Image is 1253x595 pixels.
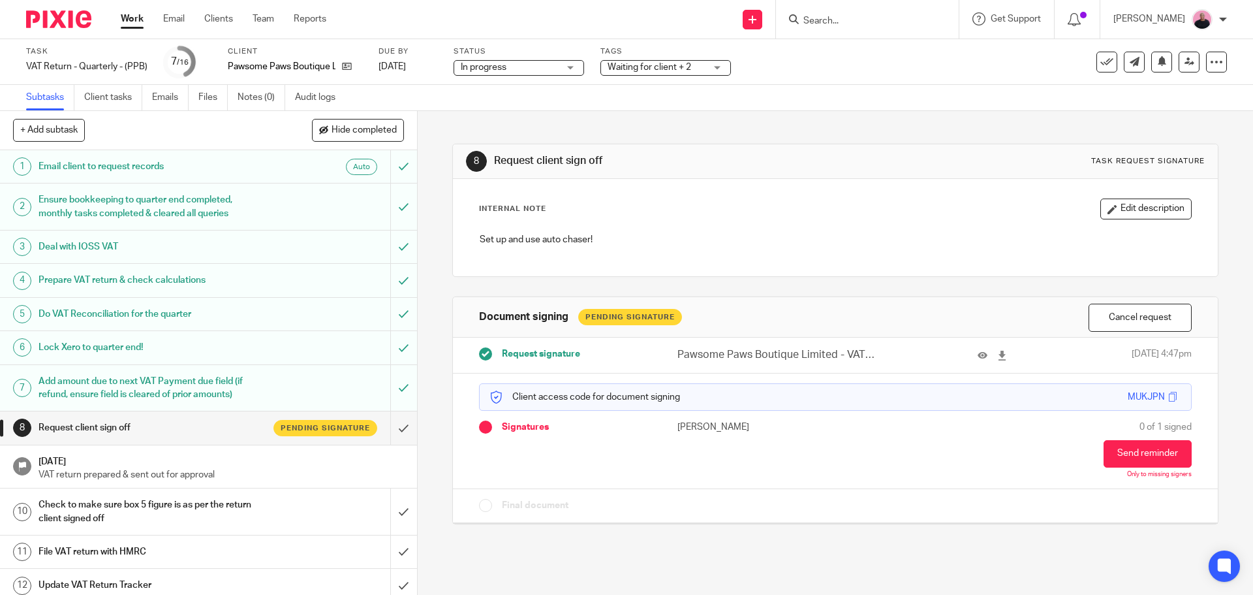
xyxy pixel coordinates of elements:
p: [PERSON_NAME] [677,421,835,434]
h1: Deal with IOSS VAT [39,237,264,257]
div: Pending Signature [578,309,682,325]
span: Pending signature [281,423,370,434]
label: Task [26,46,147,57]
h1: Add amount due to next VAT Payment due field (if refund, ensure field is cleared of prior amounts) [39,372,264,405]
div: 10 [13,503,31,521]
div: 6 [13,338,31,357]
a: Subtasks [26,85,74,110]
input: Search [802,16,920,27]
button: Cancel request [1089,304,1192,332]
h1: Update VAT Return Tracker [39,575,264,595]
p: Client access code for document signing [489,391,680,404]
h1: Document signing [479,310,568,324]
p: VAT return prepared & sent out for approval [39,468,404,481]
div: MUKJPN [1128,391,1165,404]
span: Waiting for client + 2 [608,63,691,72]
span: Final document [502,499,568,512]
a: Notes (0) [238,85,285,110]
button: Edit description [1100,199,1192,219]
span: Get Support [991,14,1041,24]
div: 5 [13,305,31,323]
div: Auto [346,159,377,175]
p: [PERSON_NAME] [1113,12,1185,25]
span: [DATE] [379,62,406,71]
span: Signatures [502,421,549,434]
a: Clients [204,12,233,25]
div: VAT Return - Quarterly - (PPB) [26,60,147,73]
a: Work [121,12,144,25]
img: Bio%20-%20Kemi%20.png [1192,9,1213,30]
a: Email [163,12,185,25]
p: Internal Note [479,204,546,214]
h1: Check to make sure box 5 figure is as per the return client signed off [39,495,264,528]
div: 1 [13,157,31,176]
p: Pawsome Paws Boutique Limited - VAT Return [DATE].pdf [677,347,874,362]
button: + Add subtask [13,119,85,141]
div: 4 [13,272,31,290]
a: Team [253,12,274,25]
div: Task request signature [1091,156,1205,167]
div: 12 [13,577,31,595]
span: 0 of 1 signed [1139,421,1192,434]
a: Files [198,85,228,110]
p: Set up and use auto chaser! [480,233,1190,246]
label: Status [454,46,584,57]
div: 3 [13,238,31,256]
a: Audit logs [295,85,345,110]
label: Tags [600,46,731,57]
img: Pixie [26,10,91,28]
div: 11 [13,543,31,561]
button: Hide completed [312,119,404,141]
div: 7 [171,54,189,69]
h1: Request client sign off [494,154,863,168]
button: Send reminder [1104,440,1192,468]
h1: Do VAT Reconciliation for the quarter [39,304,264,324]
label: Client [228,46,362,57]
h1: File VAT return with HMRC [39,542,264,562]
span: Hide completed [332,125,397,136]
div: 7 [13,379,31,397]
a: Emails [152,85,189,110]
p: Pawsome Paws Boutique Ltd [228,60,335,73]
div: 8 [13,419,31,437]
p: Only to missing signers [1127,471,1192,479]
a: Client tasks [84,85,142,110]
a: Reports [294,12,326,25]
h1: Ensure bookkeeping to quarter end completed, monthly tasks completed & cleared all queries [39,190,264,223]
h1: Email client to request records [39,157,264,176]
label: Due by [379,46,437,57]
h1: Lock Xero to quarter end! [39,338,264,357]
h1: Prepare VAT return & check calculations [39,270,264,290]
span: [DATE] 4:47pm [1132,347,1192,362]
span: In progress [461,63,506,72]
h1: [DATE] [39,452,404,468]
div: 8 [466,151,487,172]
div: 2 [13,198,31,216]
span: Request signature [502,347,580,361]
small: /16 [177,59,189,66]
h1: Request client sign off [39,418,264,438]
